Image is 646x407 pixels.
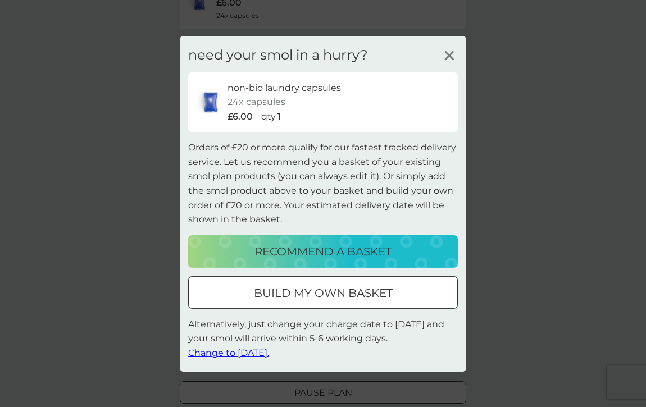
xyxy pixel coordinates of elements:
[277,109,281,124] p: 1
[228,95,285,109] p: 24x capsules
[228,109,253,124] p: £6.00
[261,109,276,124] p: qty
[188,140,458,227] p: Orders of £20 or more qualify for our fastest tracked delivery service. Let us recommend you a ba...
[188,346,269,360] button: Change to [DATE].
[254,243,392,260] p: recommend a basket
[188,347,269,358] span: Change to [DATE].
[188,47,368,63] h3: need your smol in a hurry?
[188,276,458,309] button: build my own basket
[188,317,458,360] p: Alternatively, just change your charge date to [DATE] and your smol will arrive within 5-6 workin...
[188,235,458,268] button: recommend a basket
[228,80,341,95] p: non-bio laundry capsules
[254,284,393,302] p: build my own basket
